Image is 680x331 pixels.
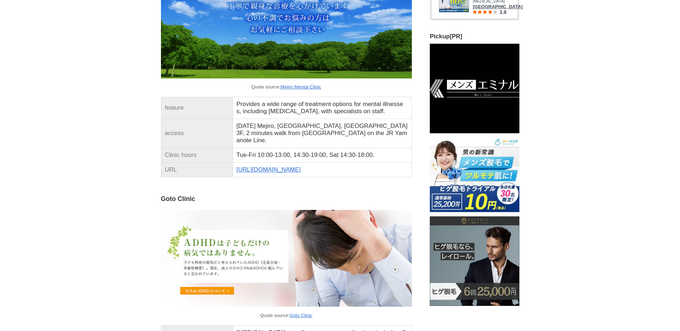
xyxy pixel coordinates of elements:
[430,33,519,40] h3: Pickup[PR]
[161,210,412,307] img: Goto Clinic
[430,138,519,212] img: Men's Clear Beard Hair Removal Trial 10 yen
[161,97,233,119] td: feature
[233,119,412,148] td: [DATE] Mejiro, [GEOGRAPHIC_DATA], [GEOGRAPHIC_DATA] 3F, 2 minutes walk from [GEOGRAPHIC_DATA] on ...
[290,313,313,318] a: Goto Clinic
[161,195,195,202] strong: Goto Clinic
[237,166,301,173] a: [URL][DOMAIN_NAME]
[473,4,523,9] span: [GEOGRAPHIC_DATA]
[161,119,233,148] td: access
[161,84,412,90] figcaption: Quote source:
[281,84,321,90] a: Mejiro Mental Clinic
[233,148,412,163] td: Tue-Fri 10:00-13:00, 14:30-19:00, Sat 14:30-18:00.
[161,163,233,177] td: URL
[161,148,233,163] td: Clinic hours
[161,313,412,318] figcaption: Quote source:
[430,44,519,133] img: Men's Eminal
[430,216,519,306] img: If you want beard hair removal, lay roll
[499,9,506,15] span: 3.8
[233,97,412,119] td: Provides a wide range of treatment options for mental illnesses, including [MEDICAL_DATA], with s...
